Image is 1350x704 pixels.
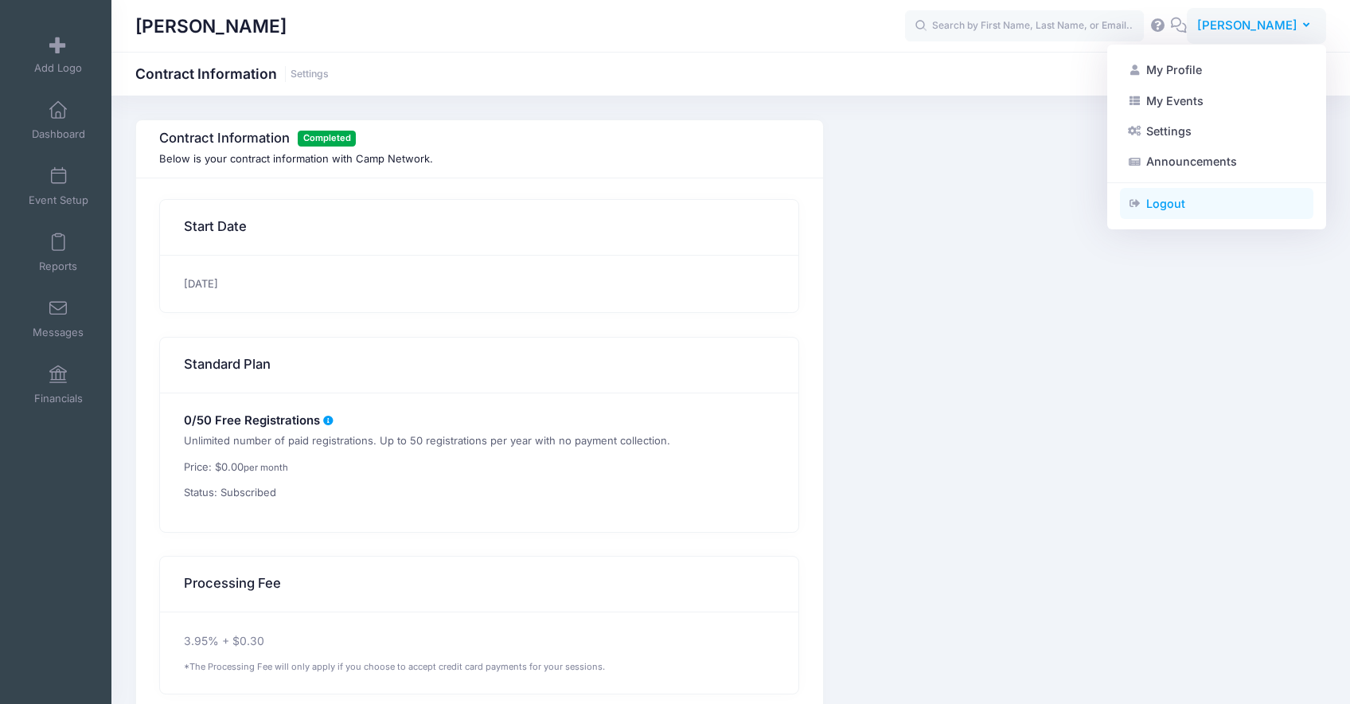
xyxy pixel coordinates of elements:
a: Messages [21,291,96,346]
span: Dashboard [32,127,85,141]
h5: 0/50 Free Registrations [184,414,776,428]
small: per month [244,462,288,473]
a: Settings [291,68,329,80]
a: Dashboard [21,92,96,148]
a: Reports [21,225,96,280]
h1: [PERSON_NAME] [135,8,287,45]
h3: Contract Information [159,131,794,147]
input: Search by First Name, Last Name, or Email... [905,10,1144,42]
a: My Profile [1120,55,1313,85]
a: Event Setup [21,158,96,214]
p: Price: $0.00 [184,460,776,475]
span: Reports [39,260,77,273]
a: My Events [1120,85,1313,115]
h3: Start Date [184,205,247,249]
div: *The Processing Fee will only apply if you choose to accept credit card payments for your sessions. [184,660,776,674]
span: Financials [34,392,83,405]
p: Status: Subscribed [184,485,776,501]
i: Count of free registrations from 09/18/2024 to 09/18/2025 [322,416,335,426]
span: Messages [33,326,84,339]
h3: Standard Plan [184,342,271,387]
a: Logout [1120,188,1313,218]
h1: Contract Information [135,65,329,82]
div: [DATE] [160,256,798,313]
a: Add Logo [21,26,96,82]
span: [PERSON_NAME] [1197,17,1297,34]
p: 3.95% + $0.30 [184,633,776,650]
a: Settings [1120,116,1313,147]
p: Unlimited number of paid registrations. Up to 50 registrations per year with no payment collection. [184,433,776,449]
span: Event Setup [29,194,88,207]
a: Announcements [1120,147,1313,177]
span: Completed [298,131,356,146]
span: Add Logo [34,61,82,75]
p: Below is your contract information with Camp Network. [159,151,799,167]
h3: Processing Fee [184,561,281,606]
a: Financials [21,357,96,413]
button: [PERSON_NAME] [1187,8,1326,45]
